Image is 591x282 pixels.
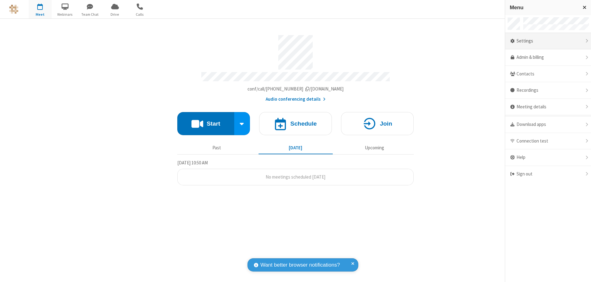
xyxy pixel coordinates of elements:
[290,121,317,127] h4: Schedule
[180,142,254,154] button: Past
[259,142,333,154] button: [DATE]
[505,66,591,83] div: Contacts
[505,33,591,50] div: Settings
[266,96,326,103] button: Audio conferencing details
[247,86,344,92] span: Copy my meeting room link
[177,112,234,135] button: Start
[78,12,102,17] span: Team Chat
[341,112,414,135] button: Join
[177,159,414,186] section: Today's Meetings
[260,261,340,269] span: Want better browser notifications?
[103,12,127,17] span: Drive
[234,112,250,135] div: Start conference options
[505,82,591,99] div: Recordings
[505,149,591,166] div: Help
[505,49,591,66] a: Admin & billing
[266,174,325,180] span: No meetings scheduled [DATE]
[177,160,208,166] span: [DATE] 10:50 AM
[29,12,52,17] span: Meet
[128,12,151,17] span: Calls
[54,12,77,17] span: Webinars
[505,166,591,182] div: Sign out
[337,142,412,154] button: Upcoming
[247,86,344,93] button: Copy my meeting room linkCopy my meeting room link
[505,133,591,150] div: Connection test
[505,99,591,115] div: Meeting details
[207,121,220,127] h4: Start
[259,112,332,135] button: Schedule
[9,5,18,14] img: QA Selenium DO NOT DELETE OR CHANGE
[510,5,577,10] h3: Menu
[505,116,591,133] div: Download apps
[380,121,392,127] h4: Join
[177,30,414,103] section: Account details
